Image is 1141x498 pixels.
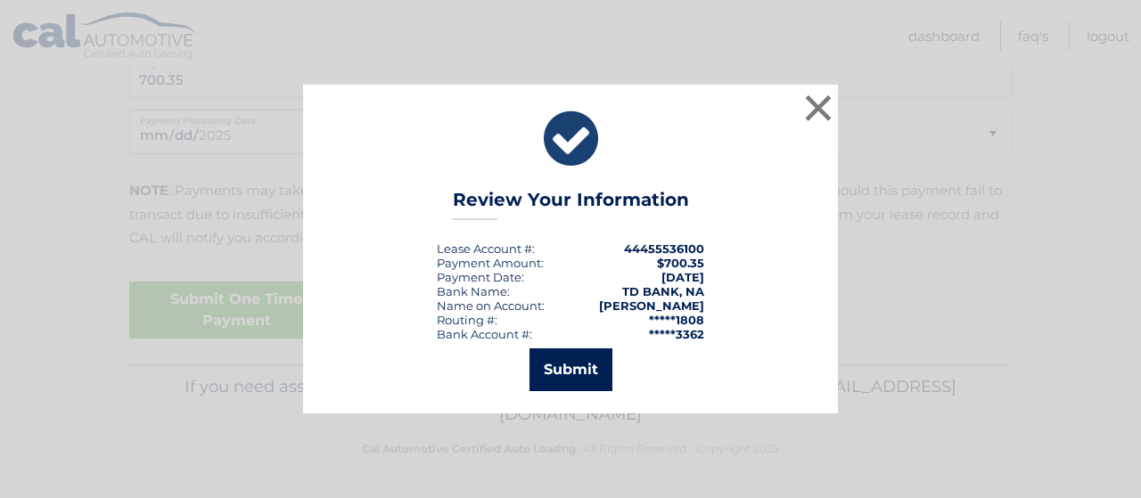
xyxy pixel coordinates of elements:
div: Bank Name: [437,284,510,298]
div: Routing #: [437,313,497,327]
div: Name on Account: [437,298,545,313]
span: $700.35 [657,256,704,270]
button: Submit [529,348,612,391]
div: : [437,270,524,284]
h3: Review Your Information [453,189,689,220]
strong: 44455536100 [624,241,704,256]
span: [DATE] [661,270,704,284]
span: Payment Date [437,270,521,284]
div: Lease Account #: [437,241,535,256]
strong: [PERSON_NAME] [599,298,704,313]
strong: TD BANK, NA [622,284,704,298]
div: Bank Account #: [437,327,532,341]
div: Payment Amount: [437,256,544,270]
button: × [800,90,836,126]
